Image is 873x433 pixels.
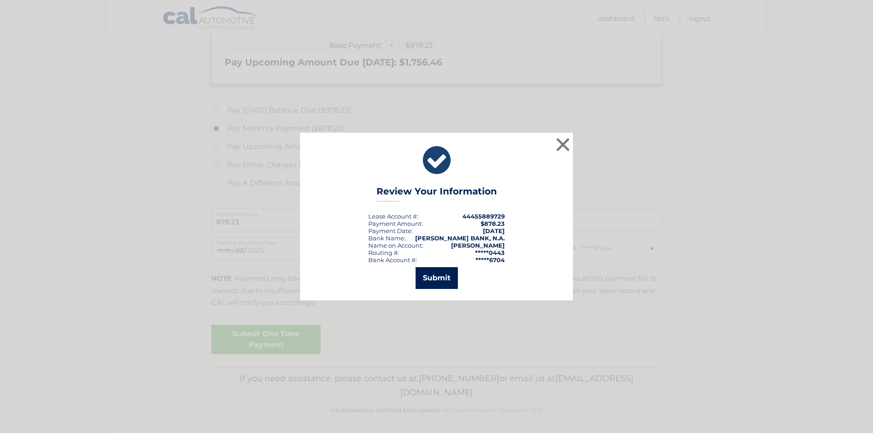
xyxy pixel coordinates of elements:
strong: [PERSON_NAME] [451,242,505,249]
div: Payment Amount: [368,220,423,227]
div: Routing #: [368,249,399,256]
h3: Review Your Information [376,186,497,202]
strong: [PERSON_NAME] BANK, N.A. [415,234,505,242]
button: Submit [416,267,458,289]
strong: 44455889729 [462,213,505,220]
span: $878.23 [481,220,505,227]
div: Lease Account #: [368,213,418,220]
div: Name on Account: [368,242,423,249]
div: Bank Name: [368,234,406,242]
div: Bank Account #: [368,256,417,264]
span: Payment Date [368,227,411,234]
span: [DATE] [483,227,505,234]
button: × [554,135,572,154]
div: : [368,227,413,234]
